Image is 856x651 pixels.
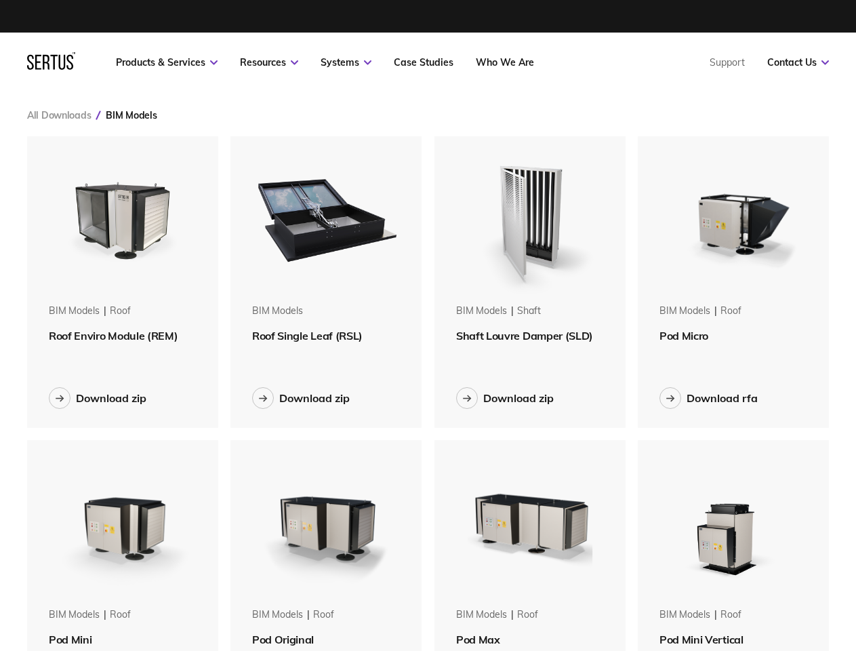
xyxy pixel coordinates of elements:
button: Download zip [252,387,350,409]
div: roof [517,608,537,622]
span: Shaft Louvre Damper (SLD) [456,329,593,342]
div: Download zip [483,391,554,405]
a: Systems [321,56,371,68]
div: BIM Models [49,304,100,318]
a: Resources [240,56,298,68]
span: Roof Enviro Module (REM) [49,329,178,342]
div: Download zip [279,391,350,405]
div: roof [720,304,741,318]
div: BIM Models [49,608,100,622]
div: BIM Models [456,608,507,622]
a: Who We Are [476,56,534,68]
a: Case Studies [394,56,453,68]
div: BIM Models [659,304,710,318]
div: BIM Models [252,304,303,318]
button: Download rfa [659,387,758,409]
span: Pod Mini [49,633,91,646]
div: roof [110,608,130,622]
a: All Downloads [27,109,91,121]
div: BIM Models [252,608,303,622]
span: Pod Max [456,633,500,646]
div: shaft [517,304,540,318]
div: Download rfa [687,391,758,405]
iframe: Chat Widget [612,494,856,651]
div: roof [313,608,333,622]
span: Pod Micro [659,329,708,342]
span: Pod Original [252,633,314,646]
div: BIM Models [456,304,507,318]
span: Roof Single Leaf (RSL) [252,329,363,342]
button: Download zip [49,387,146,409]
div: roof [110,304,130,318]
a: Products & Services [116,56,218,68]
button: Download zip [456,387,554,409]
a: Support [710,56,745,68]
a: Contact Us [767,56,829,68]
div: Download zip [76,391,146,405]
